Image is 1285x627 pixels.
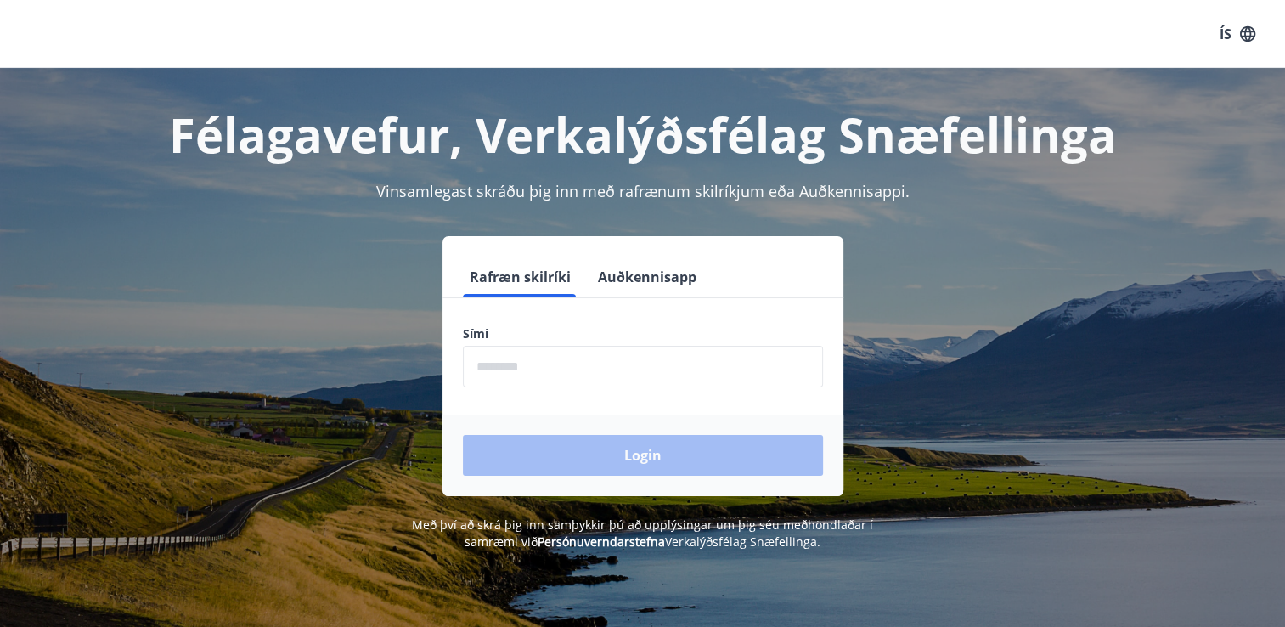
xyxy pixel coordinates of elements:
a: Persónuverndarstefna [538,534,665,550]
label: Sími [463,325,823,342]
span: Vinsamlegast skráðu þig inn með rafrænum skilríkjum eða Auðkennisappi. [376,181,910,201]
button: Auðkennisapp [591,257,703,297]
span: Með því að skrá þig inn samþykkir þú að upplýsingar um þig séu meðhöndlaðar í samræmi við Verkalý... [412,517,873,550]
button: Rafræn skilríki [463,257,578,297]
h1: Félagavefur, Verkalýðsfélag Snæfellinga [52,102,1234,167]
button: ÍS [1210,19,1265,49]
